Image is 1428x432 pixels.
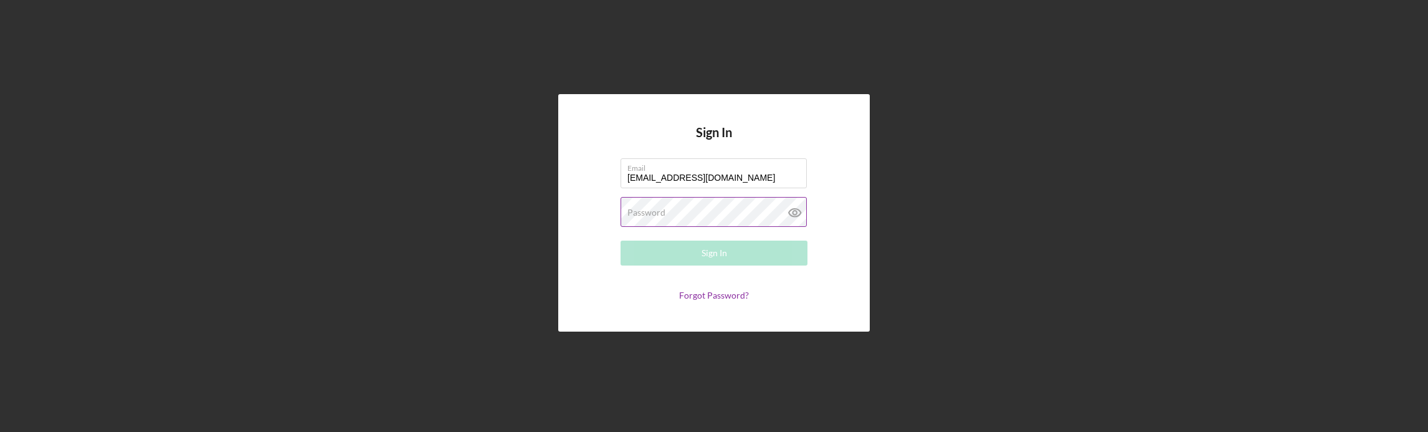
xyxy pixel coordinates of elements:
h4: Sign In [696,125,732,158]
div: Sign In [702,241,727,266]
a: Forgot Password? [679,290,749,300]
button: Sign In [621,241,807,266]
label: Email [627,159,807,173]
label: Password [627,208,665,218]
